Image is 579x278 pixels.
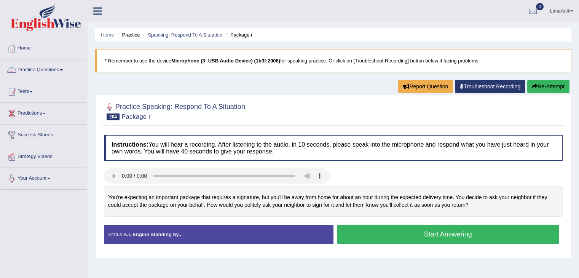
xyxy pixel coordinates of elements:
[104,101,245,120] h2: Practice Speaking: Respond To A Situation
[0,59,87,78] a: Practice Questions
[455,80,525,93] a: Troubleshoot Recording
[171,58,280,64] b: Microphone (3- USB Audio Device) (1b3f:2008)
[398,80,453,93] button: Report Question
[112,141,148,148] b: Instructions:
[0,168,87,187] a: Your Account
[536,3,544,10] span: 0
[95,49,571,72] blockquote: * Remember to use the device for speaking practice. Or click on [Troubleshoot Recording] button b...
[121,113,151,120] small: Package r
[527,80,569,93] button: Re-Attempt
[224,31,253,38] li: Package r
[0,81,87,100] a: Tests
[123,232,182,237] strong: A.I. Engine Standing by...
[104,135,563,161] h4: You will hear a recording. After listening to the audio, in 10 seconds, please speak into the mic...
[115,31,140,38] li: Practice
[0,146,87,165] a: Strategy Videos
[101,32,114,38] a: Home
[107,113,120,120] span: 204
[0,125,87,144] a: Success Stories
[0,103,87,122] a: Predictions
[148,32,222,38] a: Speaking: Respond To A Situation
[104,186,563,217] div: You're expecting an important package that requires a signature, but you'll be away from home for...
[104,225,333,244] div: Status:
[0,38,87,57] a: Home
[337,225,559,244] button: Start Answering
